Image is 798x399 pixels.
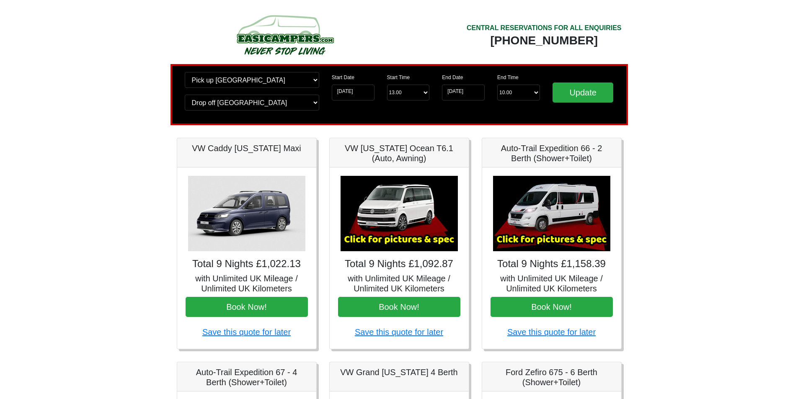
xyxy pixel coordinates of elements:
[491,258,613,270] h4: Total 9 Nights £1,158.39
[491,367,613,387] h5: Ford Zefiro 675 - 6 Berth (Shower+Toilet)
[338,273,460,293] h5: with Unlimited UK Mileage / Unlimited UK Kilometers
[467,23,622,33] div: CENTRAL RESERVATIONS FOR ALL ENQUIRIES
[186,258,308,270] h4: Total 9 Nights £1,022.13
[493,176,610,251] img: Auto-Trail Expedition 66 - 2 Berth (Shower+Toilet)
[387,74,410,81] label: Start Time
[497,74,519,81] label: End Time
[205,12,364,58] img: campers-checkout-logo.png
[186,297,308,317] button: Book Now!
[491,273,613,293] h5: with Unlimited UK Mileage / Unlimited UK Kilometers
[338,143,460,163] h5: VW [US_STATE] Ocean T6.1 (Auto, Awning)
[467,33,622,48] div: [PHONE_NUMBER]
[355,327,443,337] a: Save this quote for later
[491,143,613,163] h5: Auto-Trail Expedition 66 - 2 Berth (Shower+Toilet)
[332,85,374,100] input: Start Date
[341,176,458,251] img: VW California Ocean T6.1 (Auto, Awning)
[186,367,308,387] h5: Auto-Trail Expedition 67 - 4 Berth (Shower+Toilet)
[332,74,354,81] label: Start Date
[186,273,308,293] h5: with Unlimited UK Mileage / Unlimited UK Kilometers
[507,327,596,337] a: Save this quote for later
[338,367,460,377] h5: VW Grand [US_STATE] 4 Berth
[186,143,308,153] h5: VW Caddy [US_STATE] Maxi
[553,82,614,103] input: Update
[188,176,305,251] img: VW Caddy California Maxi
[442,74,463,81] label: End Date
[491,297,613,317] button: Book Now!
[202,327,291,337] a: Save this quote for later
[338,258,460,270] h4: Total 9 Nights £1,092.87
[442,85,485,100] input: Return Date
[338,297,460,317] button: Book Now!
